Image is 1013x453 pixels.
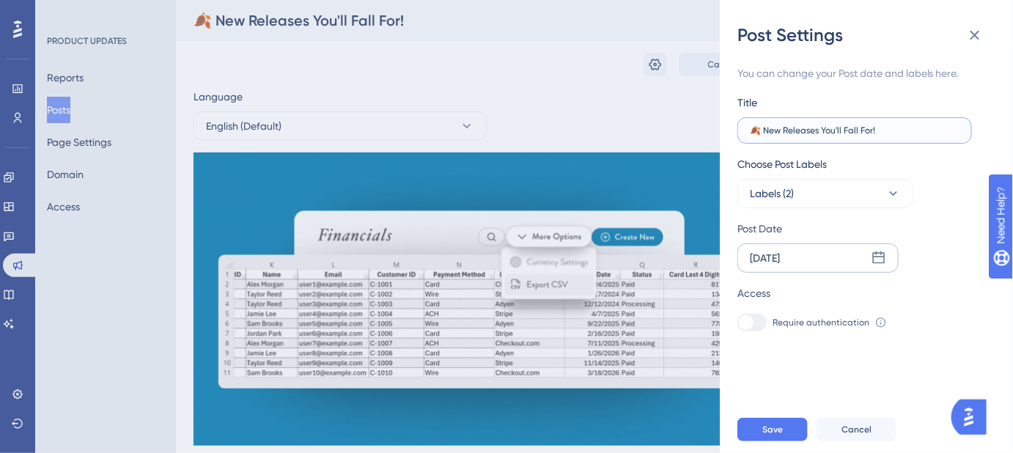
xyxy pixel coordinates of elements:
button: Labels (2) [737,179,913,208]
span: Save [762,424,783,435]
input: Type the value [750,125,959,136]
span: Require authentication [773,317,869,328]
iframe: UserGuiding AI Assistant Launcher [951,395,995,439]
button: Cancel [817,418,896,441]
div: Access [737,284,770,302]
div: Title [737,94,757,111]
div: Post Settings [737,23,995,47]
span: Labels (2) [750,185,794,202]
span: Choose Post Labels [737,155,827,173]
button: Save [737,418,808,441]
span: Cancel [841,424,872,435]
div: Post Date [737,220,976,237]
div: You can change your Post date and labels here. [737,65,984,82]
span: Need Help? [34,4,92,21]
div: [DATE] [750,249,780,267]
